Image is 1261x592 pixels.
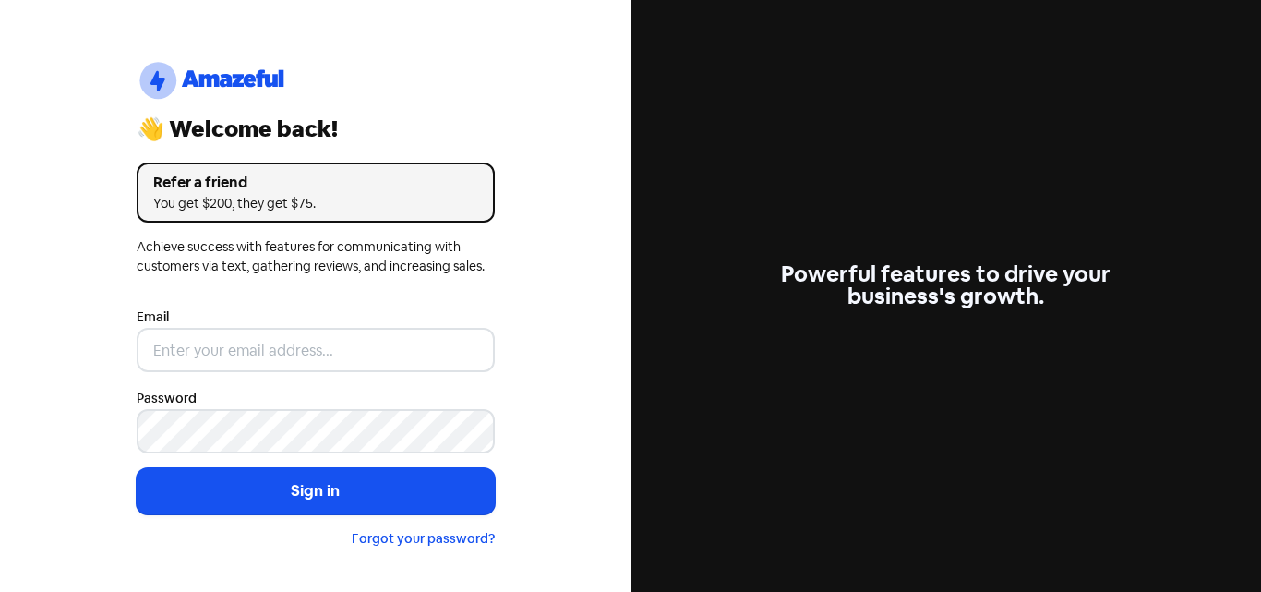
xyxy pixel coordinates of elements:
[137,468,495,514] button: Sign in
[137,308,169,327] label: Email
[153,172,478,194] div: Refer a friend
[153,194,478,213] div: You get $200, they get $75.
[137,237,495,276] div: Achieve success with features for communicating with customers via text, gathering reviews, and i...
[767,263,1125,308] div: Powerful features to drive your business's growth.
[137,118,495,140] div: 👋 Welcome back!
[352,530,495,547] a: Forgot your password?
[137,328,495,372] input: Enter your email address...
[137,389,197,408] label: Password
